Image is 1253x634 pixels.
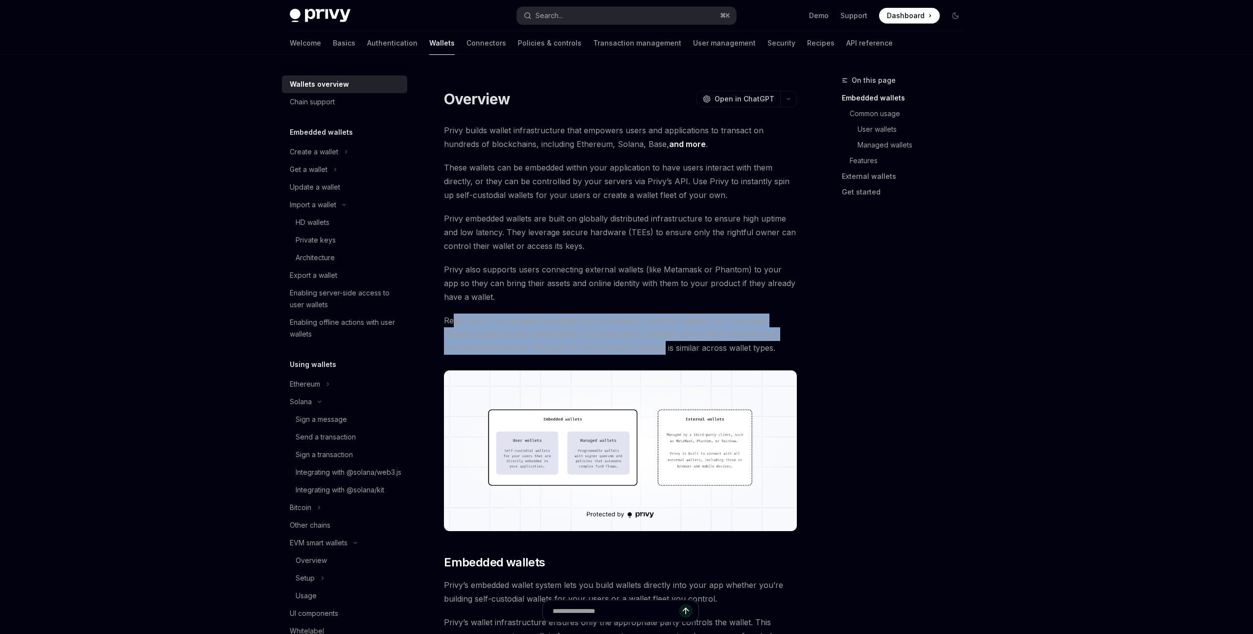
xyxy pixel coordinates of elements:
div: Other chains [290,519,330,531]
a: Features [850,153,971,169]
span: Privy also supports users connecting external wallets (like Metamask or Phantom) to your app so t... [444,263,797,304]
a: API reference [846,31,893,55]
div: Send a transaction [296,431,356,443]
img: dark logo [290,9,350,23]
span: Open in ChatGPT [715,94,774,104]
div: Setup [296,572,315,584]
span: Privy builds wallet infrastructure that empowers users and applications to transact on hundreds o... [444,123,797,151]
div: Sign a message [296,414,347,425]
div: Export a wallet [290,269,337,281]
div: Enabling server-side access to user wallets [290,287,401,311]
div: Create a wallet [290,146,338,158]
a: Transaction management [593,31,681,55]
a: Dashboard [879,8,940,24]
span: Regardless of what wallet you integrate (embedded or external wallets), you can easily request si... [444,314,797,355]
a: Security [767,31,795,55]
a: Wallets [429,31,455,55]
a: Policies & controls [518,31,581,55]
div: Usage [296,590,317,602]
a: Overview [282,552,407,569]
span: Privy embedded wallets are built on globally distributed infrastructure to ensure high uptime and... [444,212,797,253]
a: Sign a message [282,411,407,428]
div: Integrating with @solana/web3.js [296,466,401,478]
a: Export a wallet [282,267,407,284]
a: Private keys [282,231,407,249]
a: Integrating with @solana/kit [282,481,407,499]
a: External wallets [842,169,971,184]
a: HD wallets [282,214,407,231]
span: These wallets can be embedded within your application to have users interact with them directly, ... [444,161,797,202]
a: Demo [809,11,829,21]
a: Other chains [282,516,407,534]
div: Sign a transaction [296,449,353,461]
a: Enabling offline actions with user wallets [282,314,407,343]
div: Wallets overview [290,78,349,90]
div: Architecture [296,252,335,264]
h5: Using wallets [290,359,336,370]
button: Toggle dark mode [948,8,963,24]
div: Private keys [296,234,336,246]
a: Sign a transaction [282,446,407,463]
button: Send message [679,604,693,618]
div: Search... [535,10,563,22]
h1: Overview [444,90,510,108]
button: Search...⌘K [517,7,736,24]
a: Basics [333,31,355,55]
div: Integrating with @solana/kit [296,484,384,496]
div: Enabling offline actions with user wallets [290,317,401,340]
img: images/walletoverview.png [444,370,797,531]
a: Architecture [282,249,407,267]
a: Common usage [850,106,971,122]
a: Recipes [807,31,835,55]
div: Import a wallet [290,199,336,211]
div: Overview [296,555,327,566]
span: Privy’s embedded wallet system lets you build wallets directly into your app whether you’re build... [444,578,797,606]
a: User wallets [858,122,971,137]
span: ⌘ K [720,12,730,20]
a: Authentication [367,31,418,55]
span: Embedded wallets [444,555,545,570]
div: UI components [290,608,338,619]
a: Support [840,11,867,21]
div: Update a wallet [290,181,340,193]
a: Connectors [466,31,506,55]
button: Open in ChatGPT [696,91,780,107]
a: User management [693,31,756,55]
a: Usage [282,587,407,605]
a: UI components [282,605,407,622]
div: HD wallets [296,217,329,228]
div: Bitcoin [290,502,311,513]
a: Enabling server-side access to user wallets [282,284,407,314]
div: Chain support [290,96,335,108]
a: Send a transaction [282,428,407,446]
span: On this page [852,74,896,86]
div: Get a wallet [290,164,327,175]
a: Chain support [282,93,407,111]
div: Solana [290,396,312,408]
span: Dashboard [887,11,925,21]
div: Ethereum [290,378,320,390]
div: EVM smart wallets [290,537,348,549]
a: Integrating with @solana/web3.js [282,463,407,481]
h5: Embedded wallets [290,126,353,138]
a: Managed wallets [858,137,971,153]
a: Get started [842,184,971,200]
a: Embedded wallets [842,90,971,106]
a: Update a wallet [282,178,407,196]
a: Wallets overview [282,75,407,93]
a: and more [669,139,706,149]
a: Welcome [290,31,321,55]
